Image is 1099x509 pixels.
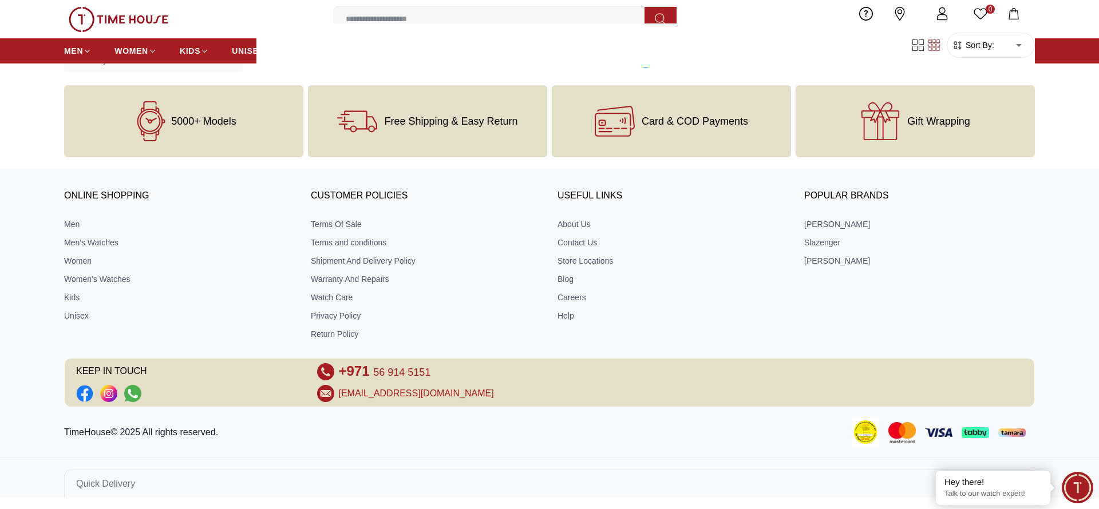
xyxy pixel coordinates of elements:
[64,218,295,230] a: Men
[311,310,541,321] a: Privacy Policy
[879,5,920,34] a: Our Stores
[881,23,918,31] span: Our Stores
[642,116,748,127] span: Card & COD Payments
[311,237,541,248] a: Terms and conditions
[558,292,788,303] a: Careers
[962,427,989,438] img: Tabby Payment
[558,273,788,285] a: Blog
[852,419,879,446] img: Consumer Payment
[232,45,264,57] span: UNISEX
[558,237,788,248] a: Contact Us
[64,45,83,57] span: MEN
[114,41,157,61] a: WOMEN
[232,41,272,61] a: UNISEX
[804,218,1035,230] a: [PERSON_NAME]
[124,385,141,402] a: Social Link
[888,422,916,443] img: Mastercard
[944,489,1042,499] p: Talk to our watch expert!
[853,5,879,34] a: Help
[64,188,295,205] h3: ONLINE SHOPPING
[339,387,494,400] a: [EMAIL_ADDRESS][DOMAIN_NAME]
[64,426,223,439] p: TimeHouse© 2025 All rights reserved.
[373,367,430,378] span: 56 914 5151
[311,188,541,205] h3: CUSTOMER POLICIES
[384,116,517,127] span: Free Shipping & Easy Return
[804,237,1035,248] a: Slazenger
[64,470,1035,498] button: Quick Delivery
[64,41,92,61] a: MEN
[311,273,541,285] a: Warranty And Repairs
[907,116,970,127] span: Gift Wrapping
[925,428,952,437] img: Visa
[944,476,1042,488] div: Hey there!
[311,292,541,303] a: Watch Care
[558,218,788,230] a: About Us
[76,363,301,380] span: KEEP IN TOUCH
[76,385,93,402] li: Facebook
[69,7,168,32] img: ...
[64,292,295,303] a: Kids
[311,255,541,267] a: Shipment And Delivery Policy
[986,5,995,14] span: 0
[311,218,541,230] a: Terms Of Sale
[1062,472,1093,503] div: Chat Widget
[923,23,962,31] span: My Account
[64,273,295,285] a: Women's Watches
[64,310,295,321] a: Unisex
[76,385,93,402] a: Social Link
[952,39,994,51] button: Sort By:
[999,22,1028,30] span: My Bag
[804,255,1035,267] a: [PERSON_NAME]
[558,310,788,321] a: Help
[963,39,994,51] span: Sort By:
[114,45,148,57] span: WOMEN
[997,6,1030,33] button: My Bag
[964,5,997,34] a: 0Wishlist
[100,385,117,402] a: Social Link
[804,188,1035,205] h3: Popular Brands
[76,477,135,491] span: Quick Delivery
[64,237,295,248] a: Men's Watches
[966,23,995,31] span: Wishlist
[311,328,541,340] a: Return Policy
[171,116,236,127] span: 5000+ Models
[856,23,877,31] span: Help
[558,255,788,267] a: Store Locations
[339,363,431,380] a: +971 56 914 5151
[558,188,788,205] h3: USEFUL LINKS
[180,45,200,57] span: KIDS
[998,428,1026,438] img: Tamara Payment
[180,41,209,61] a: KIDS
[64,255,295,267] a: Women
